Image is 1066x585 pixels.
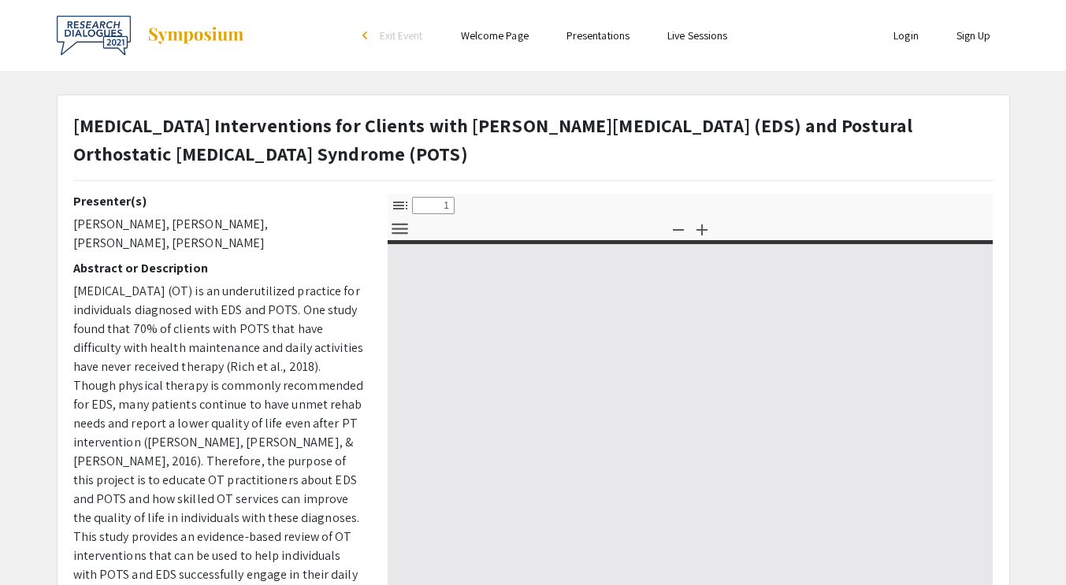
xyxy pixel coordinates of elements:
[57,16,245,55] a: UTC ReSEARCH Dialogues 2021
[667,28,727,43] a: Live Sessions
[387,217,414,240] button: Tools
[461,28,529,43] a: Welcome Page
[999,514,1054,573] iframe: Chat
[689,217,715,240] button: Zoom In
[893,28,919,43] a: Login
[57,16,131,55] img: UTC ReSEARCH Dialogues 2021
[665,217,692,240] button: Zoom Out
[147,26,245,45] img: Symposium by ForagerOne
[73,194,364,209] h2: Presenter(s)
[380,28,423,43] span: Exit Event
[566,28,630,43] a: Presentations
[387,194,414,217] button: Toggle Sidebar
[956,28,991,43] a: Sign Up
[412,197,455,214] input: Page
[73,261,364,276] h2: Abstract or Description
[362,31,372,40] div: arrow_back_ios
[73,113,912,166] strong: [MEDICAL_DATA] Interventions for Clients with [PERSON_NAME][MEDICAL_DATA] (EDS) and Postural Orth...
[73,215,364,253] p: [PERSON_NAME], [PERSON_NAME], [PERSON_NAME], [PERSON_NAME]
